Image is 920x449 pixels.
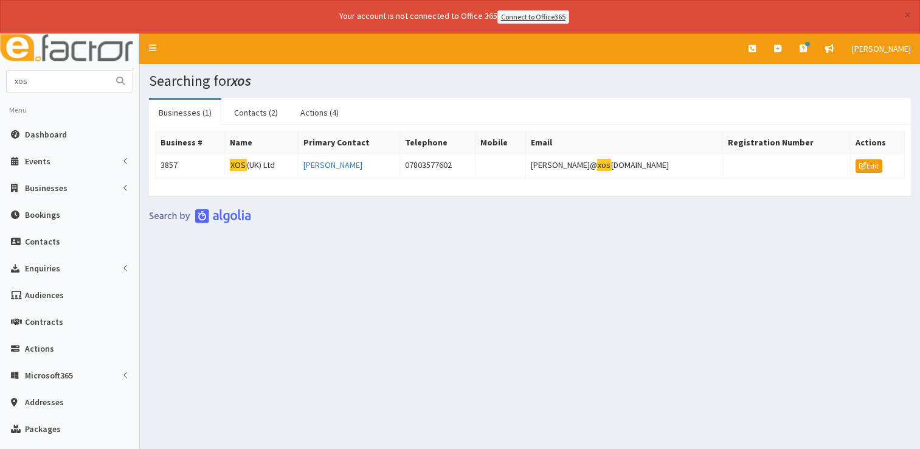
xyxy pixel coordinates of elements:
[230,159,247,172] mark: XOS
[843,33,920,64] a: [PERSON_NAME]
[25,263,60,274] span: Enquiries
[904,9,911,21] button: ×
[156,131,225,153] th: Business #
[856,159,882,173] a: Edit
[25,183,67,193] span: Businesses
[476,131,525,153] th: Mobile
[231,71,251,90] i: xos
[25,129,67,140] span: Dashboard
[399,153,476,178] td: 07803577602
[525,153,723,178] td: [PERSON_NAME]@ [DOMAIN_NAME]
[149,73,911,89] h1: Searching for
[25,209,60,220] span: Bookings
[7,71,109,92] input: Search...
[298,131,399,153] th: Primary Contact
[399,131,476,153] th: Telephone
[291,100,348,125] a: Actions (4)
[497,10,569,24] a: Connect to Office365
[149,209,251,223] img: search-by-algolia-light-background.png
[25,236,60,247] span: Contacts
[149,100,221,125] a: Businesses (1)
[99,10,810,24] div: Your account is not connected to Office 365
[25,290,64,301] span: Audiences
[25,343,54,354] span: Actions
[303,159,362,170] a: [PERSON_NAME]
[25,397,64,408] span: Addresses
[851,131,905,153] th: Actions
[156,153,225,178] td: 3857
[25,423,61,434] span: Packages
[25,156,50,167] span: Events
[597,159,612,172] mark: xos
[525,131,723,153] th: Email
[224,100,288,125] a: Contacts (2)
[225,131,298,153] th: Name
[723,131,851,153] th: Registration Number
[852,43,911,54] span: [PERSON_NAME]
[25,370,73,381] span: Microsoft365
[225,153,298,178] td: (UK) Ltd
[25,316,63,327] span: Contracts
